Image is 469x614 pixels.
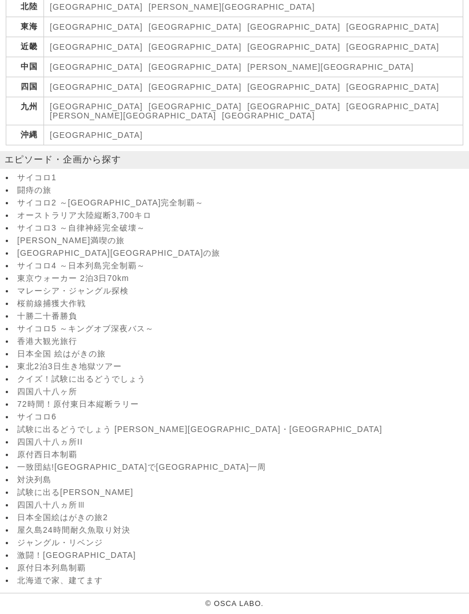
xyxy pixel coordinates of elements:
a: マレーシア・ジャングル探検 [17,287,466,297]
a: 72時間！原付東日本縦断ラリー [17,400,466,410]
a: [GEOGRAPHIC_DATA] [50,43,143,52]
a: 四国八十八ヶ所 [17,387,466,398]
a: サイコロ2 ～[GEOGRAPHIC_DATA]完全制覇～ [17,199,466,209]
a: [PERSON_NAME][GEOGRAPHIC_DATA] [247,63,414,72]
a: [GEOGRAPHIC_DATA] [50,131,143,140]
a: [GEOGRAPHIC_DATA] [149,23,242,32]
a: オーストラリア大陸縦断3,700キロ [17,211,466,221]
a: 日本全国絵はがきの旅2 [17,513,466,524]
th: 中国 [6,57,44,77]
a: 原付日本列島制覇 [17,564,466,574]
a: 四国八十八ヵ所Ⅲ [17,501,466,511]
a: クイズ！試験に出るどうでしょう [17,375,466,385]
a: [GEOGRAPHIC_DATA] [50,23,143,32]
a: サイコロ4 ～日本列島完全制覇～ [17,262,466,272]
a: 日本全国 絵はがきの旅 [17,350,466,360]
a: [GEOGRAPHIC_DATA] [247,102,340,112]
a: 桜前線捕獲大作戦 [17,299,466,310]
a: 対決列島 [17,476,466,486]
a: [GEOGRAPHIC_DATA] [50,63,143,72]
a: 北海道で家、建てます [17,576,466,587]
a: 一致団結![GEOGRAPHIC_DATA]で[GEOGRAPHIC_DATA]一周 [17,463,466,473]
a: 東北2泊3日生き地獄ツアー [17,362,466,373]
a: [GEOGRAPHIC_DATA] [149,102,242,112]
a: 闘痔の旅 [17,186,466,196]
a: 四国八十八ヵ所II [17,438,466,448]
a: サイコロ5 ～キングオブ深夜バス～ [17,324,466,335]
a: [GEOGRAPHIC_DATA][GEOGRAPHIC_DATA]の旅 [17,249,466,259]
a: [GEOGRAPHIC_DATA] [247,23,340,32]
th: 近畿 [6,37,44,57]
th: 九州 [6,97,44,125]
a: サイコロ1 [17,173,466,184]
a: [PERSON_NAME][GEOGRAPHIC_DATA] [149,3,315,12]
a: 原付西日本制覇 [17,450,466,461]
a: 屋久島24時間耐久魚取り対決 [17,526,466,536]
a: 十勝二十番勝負 [17,312,466,322]
a: [PERSON_NAME][GEOGRAPHIC_DATA] [50,112,216,121]
a: 香港大観光旅行 [17,337,466,347]
a: [GEOGRAPHIC_DATA] [346,102,439,112]
th: 四国 [6,77,44,97]
th: 東海 [6,17,44,37]
a: サイコロ3 ～自律神経完全破壊～ [17,224,466,234]
a: ジャングル・リベンジ [17,538,466,549]
a: [GEOGRAPHIC_DATA] [149,83,242,92]
a: 激闘！[GEOGRAPHIC_DATA] [17,551,466,561]
a: [PERSON_NAME]満喫の旅 [17,236,466,247]
a: 試験に出る[PERSON_NAME] [17,488,466,498]
a: [GEOGRAPHIC_DATA] [247,43,340,52]
a: [GEOGRAPHIC_DATA] [346,43,439,52]
a: [GEOGRAPHIC_DATA] [149,43,242,52]
a: 試験に出るどうでしょう [PERSON_NAME][GEOGRAPHIC_DATA]・[GEOGRAPHIC_DATA] [17,425,466,435]
a: [GEOGRAPHIC_DATA] [50,102,143,112]
a: [GEOGRAPHIC_DATA] [346,83,439,92]
a: [GEOGRAPHIC_DATA] [247,83,340,92]
a: [GEOGRAPHIC_DATA] [222,112,315,121]
a: [GEOGRAPHIC_DATA] [149,63,242,72]
a: [GEOGRAPHIC_DATA] [50,83,143,92]
a: 東京ウォーカー 2泊3日70km [17,274,466,284]
a: [GEOGRAPHIC_DATA] [50,3,143,12]
a: [GEOGRAPHIC_DATA] [346,23,439,32]
th: 沖縄 [6,125,44,145]
a: サイコロ6 [17,413,466,423]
